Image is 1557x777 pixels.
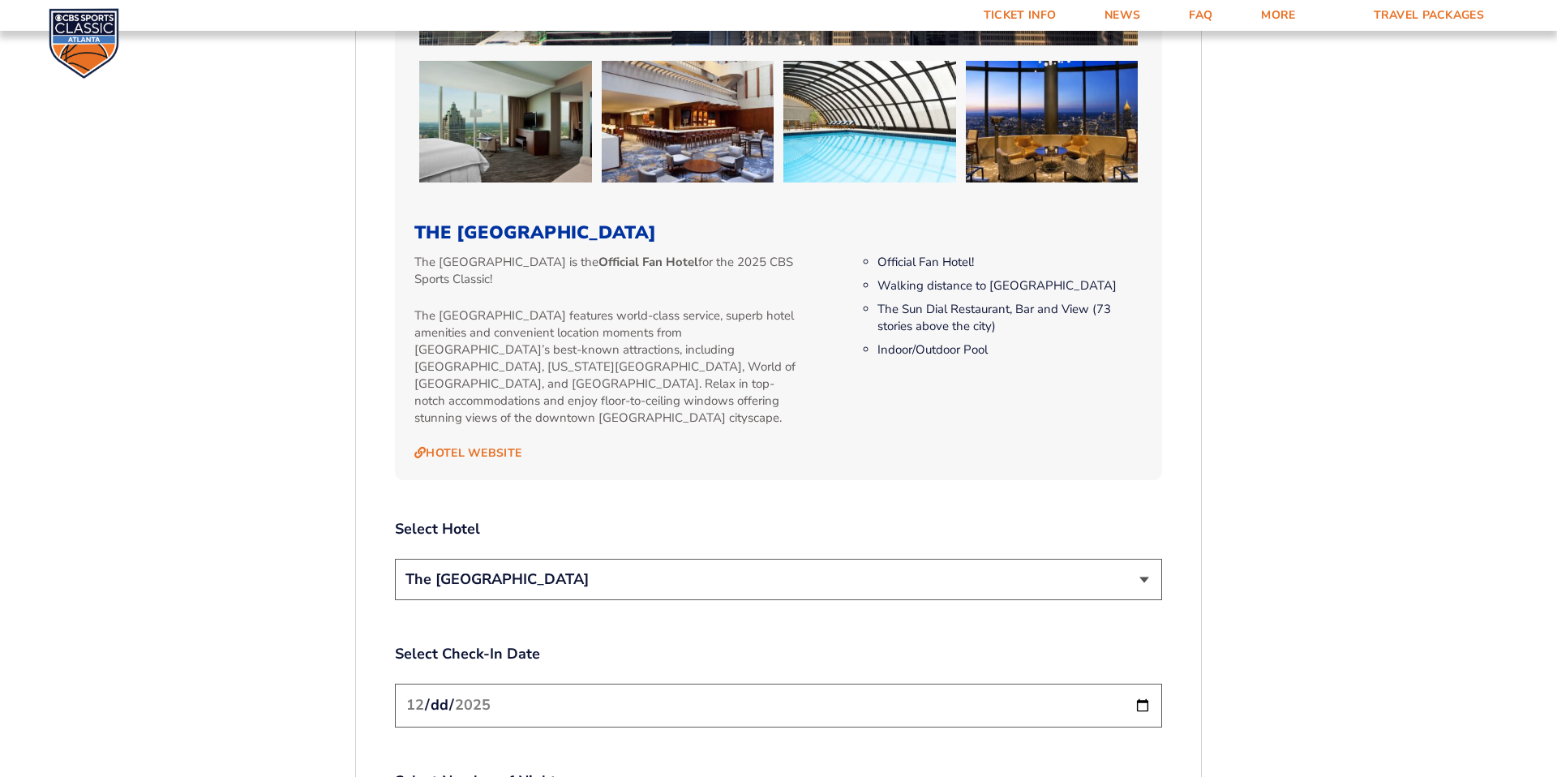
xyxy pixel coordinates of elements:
li: The Sun Dial Restaurant, Bar and View (73 stories above the city) [877,301,1143,335]
p: The [GEOGRAPHIC_DATA] is the for the 2025 CBS Sports Classic! [414,254,803,288]
a: Hotel Website [414,446,521,461]
img: The Westin Peachtree Plaza Atlanta [419,61,592,182]
li: Indoor/Outdoor Pool [877,341,1143,358]
strong: Official Fan Hotel [598,254,698,270]
label: Select Check-In Date [395,644,1162,664]
label: Select Hotel [395,519,1162,539]
p: The [GEOGRAPHIC_DATA] features world-class service, superb hotel amenities and convenient locatio... [414,307,803,427]
li: Walking distance to [GEOGRAPHIC_DATA] [877,277,1143,294]
img: The Westin Peachtree Plaza Atlanta [966,61,1139,182]
h3: The [GEOGRAPHIC_DATA] [414,222,1143,243]
img: The Westin Peachtree Plaza Atlanta [783,61,956,182]
img: The Westin Peachtree Plaza Atlanta [602,61,774,182]
img: CBS Sports Classic [49,8,119,79]
li: Official Fan Hotel! [877,254,1143,271]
